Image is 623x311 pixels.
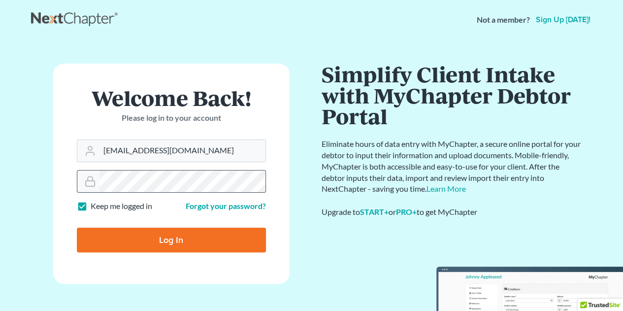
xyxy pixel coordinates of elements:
[322,64,583,127] h1: Simplify Client Intake with MyChapter Debtor Portal
[396,207,417,216] a: PRO+
[77,228,266,252] input: Log In
[426,184,466,193] a: Learn More
[322,207,583,218] div: Upgrade to or to get MyChapter
[77,87,266,108] h1: Welcome Back!
[91,201,152,212] label: Keep me logged in
[77,112,266,124] p: Please log in to your account
[186,201,266,210] a: Forgot your password?
[477,14,530,26] strong: Not a member?
[99,140,265,162] input: Email Address
[360,207,389,216] a: START+
[322,138,583,195] p: Eliminate hours of data entry with MyChapter, a secure online portal for your debtor to input the...
[534,16,592,24] a: Sign up [DATE]!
